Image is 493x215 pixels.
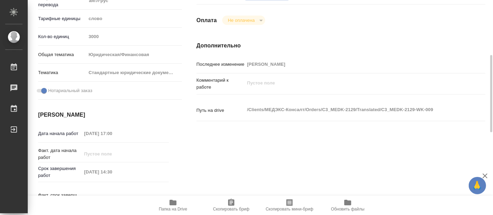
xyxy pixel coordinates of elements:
[245,104,461,116] textarea: /Clients/МЕДЭКС-Консалт/Orders/C3_MEDK-2129/Translated/C3_MEDK-2129-WK-009
[202,196,260,215] button: Скопировать бриф
[38,51,86,58] p: Общая тематика
[38,165,82,179] p: Срок завершения работ
[266,207,313,212] span: Скопировать мини-бриф
[319,196,377,215] button: Обновить файлы
[260,196,319,215] button: Скопировать мини-бриф
[197,61,245,68] p: Последнее изменение
[213,207,249,212] span: Скопировать бриф
[38,147,82,161] p: Факт. дата начала работ
[38,69,86,76] p: Тематика
[38,130,82,137] p: Дата начала работ
[82,194,142,204] input: Пустое поле
[38,15,86,22] p: Тарифные единицы
[197,77,245,91] p: Комментарий к работе
[226,17,257,23] button: Не оплачена
[144,196,202,215] button: Папка на Drive
[38,192,82,206] p: Факт. срок заверш. работ
[86,32,182,42] input: Пустое поле
[86,49,182,61] div: Юридическая/Финансовая
[82,149,142,159] input: Пустое поле
[159,207,187,212] span: Папка на Drive
[222,16,265,25] div: Не оплачена
[197,42,485,50] h4: Дополнительно
[82,167,142,177] input: Пустое поле
[38,33,86,40] p: Кол-во единиц
[197,16,217,25] h4: Оплата
[472,178,483,193] span: 🙏
[38,111,169,119] h4: [PERSON_NAME]
[197,107,245,114] p: Путь на drive
[82,128,142,138] input: Пустое поле
[469,177,486,194] button: 🙏
[245,59,461,69] input: Пустое поле
[48,87,92,94] span: Нотариальный заказ
[331,207,365,212] span: Обновить файлы
[86,67,182,79] div: Стандартные юридические документы, договоры, уставы
[86,13,182,25] div: слово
